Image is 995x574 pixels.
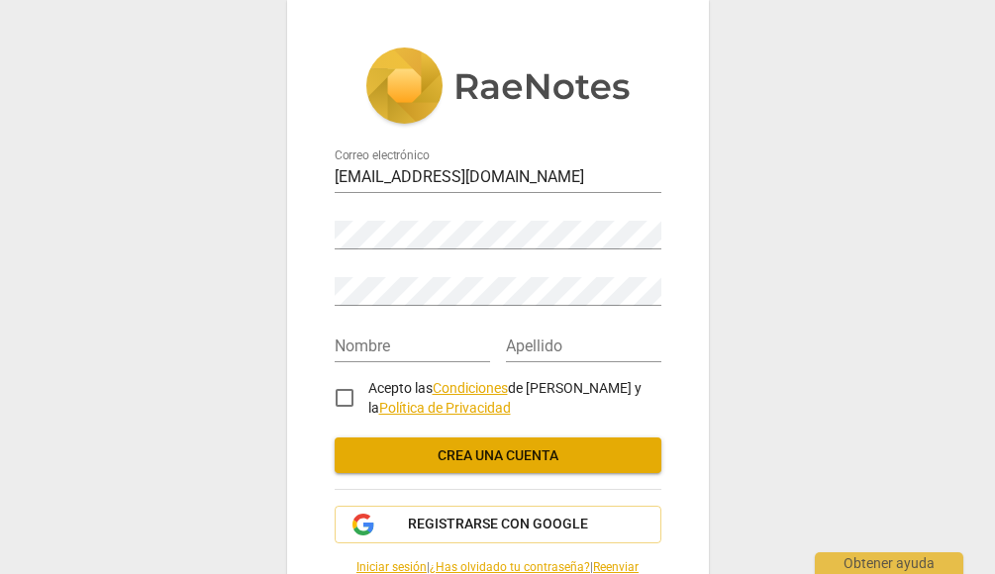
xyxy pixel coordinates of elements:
span: Registrarse con Google [408,515,588,534]
span: Acepto las de [PERSON_NAME] y la [368,380,642,417]
a: Política de Privacidad [379,400,511,416]
div: Obtener ayuda [815,552,963,574]
img: 5ac2273c67554f335776073100b6d88f.svg [365,48,631,129]
a: ¿Has olvidado tu contraseña? [430,560,590,574]
label: Correo electrónico [335,150,429,162]
a: Condiciones [433,380,508,396]
a: Iniciar sesión [356,560,427,574]
span: Crea una cuenta [350,446,646,466]
button: Registrarse con Google [335,506,661,543]
button: Crea una cuenta [335,437,661,473]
